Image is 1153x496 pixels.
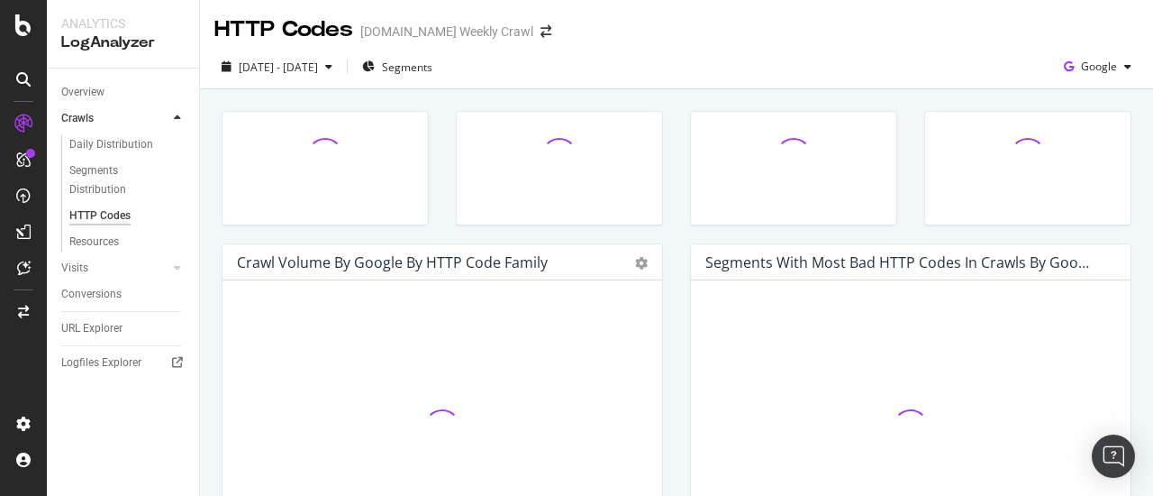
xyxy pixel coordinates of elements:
div: arrow-right-arrow-left [540,25,551,38]
a: URL Explorer [61,319,186,338]
div: HTTP Codes [69,207,131,225]
button: Google [1057,52,1139,81]
span: [DATE] - [DATE] [239,60,318,75]
div: Logfiles Explorer [61,354,141,372]
div: Visits [61,259,88,278]
a: Visits [61,259,168,278]
div: URL Explorer [61,319,123,338]
div: Resources [69,233,119,252]
span: Segments [382,60,432,75]
button: [DATE] - [DATE] [214,52,340,81]
div: Crawls [61,109,94,128]
div: Crawl Volume by google by HTTP Code Family [237,253,548,271]
a: Resources [69,233,186,252]
button: Segments [355,52,440,81]
div: Analytics [61,14,185,32]
a: Daily Distribution [69,135,186,154]
div: HTTP Codes [214,14,353,45]
div: Segments with most bad HTTP codes in Crawls by google [705,253,1089,271]
a: Conversions [61,285,186,304]
div: LogAnalyzer [61,32,185,53]
div: Open Intercom Messenger [1092,435,1135,478]
div: Conversions [61,285,122,304]
a: HTTP Codes [69,207,186,225]
div: Overview [61,83,104,102]
a: Overview [61,83,186,102]
div: gear [635,257,648,270]
div: Daily Distribution [69,135,153,154]
span: Google [1081,59,1117,74]
div: Segments Distribution [69,161,169,199]
a: Crawls [61,109,168,128]
a: Logfiles Explorer [61,354,186,372]
div: [DOMAIN_NAME] Weekly Crawl [360,23,533,41]
a: Segments Distribution [69,161,186,199]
